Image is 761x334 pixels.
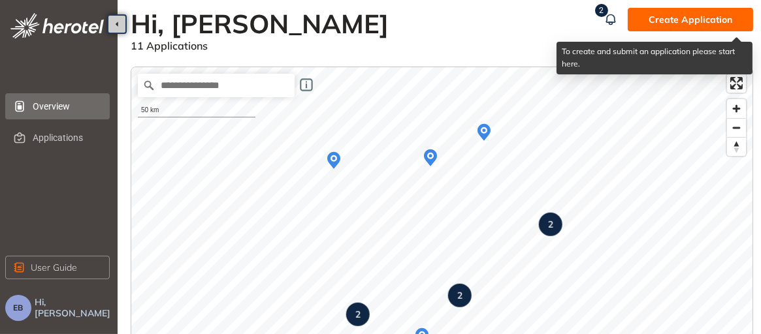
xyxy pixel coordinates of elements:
[5,256,110,279] button: User Guide
[457,290,462,301] strong: 2
[33,125,99,151] span: Applications
[138,104,255,117] div: 50 km
[448,284,472,307] div: Map marker
[33,93,99,119] span: Overview
[131,8,397,39] h2: Hi, [PERSON_NAME]
[472,121,496,144] div: Map marker
[600,6,604,15] span: 2
[5,295,31,321] button: EB
[419,146,442,170] div: Map marker
[138,74,295,97] input: Search place...
[548,219,553,230] strong: 2
[346,303,370,326] div: Map marker
[539,213,562,236] div: Map marker
[35,297,112,319] span: Hi, [PERSON_NAME]
[322,149,346,172] div: Map marker
[649,12,732,27] span: Create Application
[31,260,77,275] span: User Guide
[355,309,361,320] strong: 2
[10,13,104,38] img: logo
[14,303,24,312] span: EB
[595,4,608,17] sup: 2
[131,39,208,52] span: 11 Applications
[557,42,753,74] div: To create and submit an application please start here.
[628,8,753,31] button: Create Application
